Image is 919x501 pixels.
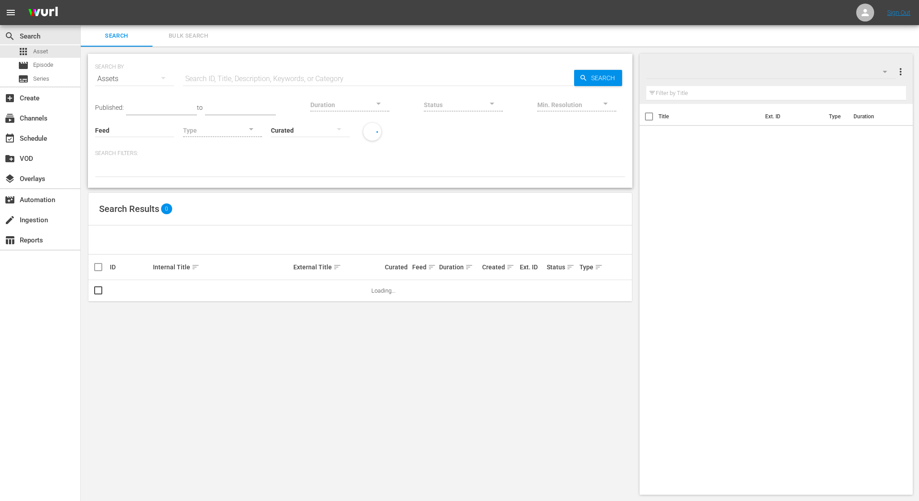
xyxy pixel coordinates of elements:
[4,153,15,164] span: VOD
[465,263,473,271] span: sort
[595,263,603,271] span: sort
[18,73,29,84] span: Series
[588,70,622,86] span: Search
[506,263,514,271] span: sort
[33,47,48,56] span: Asset
[22,2,65,23] img: ans4CAIJ8jUAAAAAAAAAAAAAAAAAAAAAAAAgQb4GAAAAAAAAAAAAAAAAAAAAAAAAJMjXAAAAAAAAAAAAAAAAAAAAAAAAgAT5G...
[4,113,15,124] span: Channels
[95,66,174,91] div: Assets
[95,104,124,111] span: Published:
[895,61,906,82] button: more_vert
[192,263,200,271] span: sort
[848,104,902,129] th: Duration
[428,263,436,271] span: sort
[579,262,598,272] div: Type
[547,262,576,272] div: Status
[86,31,147,41] span: Search
[4,215,15,225] span: Ingestion
[197,104,203,111] span: to
[520,263,544,271] div: Ext. ID
[4,31,15,42] span: Search
[18,60,29,71] span: Episode
[823,104,848,129] th: Type
[18,46,29,57] span: Asset
[4,194,15,205] span: Automation
[4,173,15,184] span: Overlays
[161,203,172,214] span: 0
[33,74,49,83] span: Series
[895,66,906,77] span: more_vert
[574,70,622,86] button: Search
[110,263,150,271] div: ID
[95,150,625,157] p: Search Filters:
[385,263,409,271] div: Curated
[5,7,16,18] span: menu
[658,104,760,129] th: Title
[439,262,479,272] div: Duration
[293,262,383,272] div: External Title
[4,93,15,104] span: Create
[4,235,15,246] span: Reports
[333,263,341,271] span: sort
[371,287,396,294] span: Loading...
[153,262,291,272] div: Internal Title
[887,9,910,16] a: Sign Out
[33,60,53,69] span: Episode
[99,203,159,214] span: Search Results
[760,104,824,129] th: Ext. ID
[566,263,575,271] span: sort
[158,31,219,41] span: Bulk Search
[412,262,436,272] div: Feed
[4,133,15,144] span: Schedule
[482,262,517,272] div: Created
